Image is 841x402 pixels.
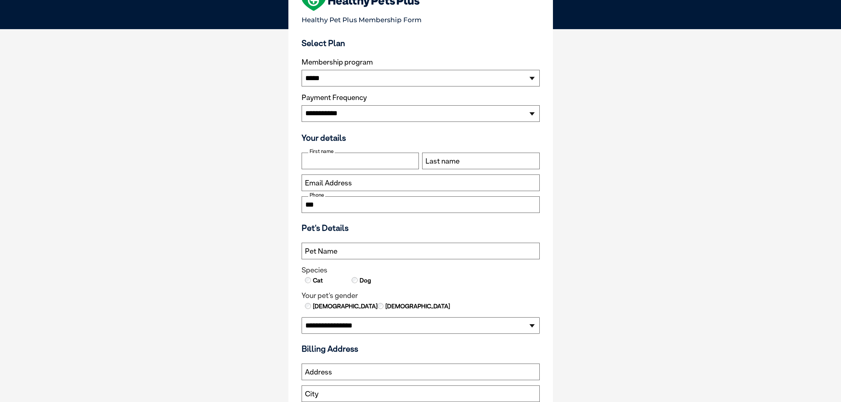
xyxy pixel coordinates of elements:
[359,276,371,285] label: Dog
[385,302,450,311] label: [DEMOGRAPHIC_DATA]
[302,38,540,48] h3: Select Plan
[305,390,319,398] label: City
[312,276,323,285] label: Cat
[302,93,367,102] label: Payment Frequency
[302,291,540,300] legend: Your pet's gender
[302,58,540,67] label: Membership program
[308,192,325,198] label: Phone
[299,223,542,233] h3: Pet's Details
[302,133,540,143] h3: Your details
[308,148,335,154] label: First name
[305,368,332,377] label: Address
[302,344,540,354] h3: Billing Address
[425,157,460,166] label: Last name
[305,179,352,187] label: Email Address
[302,266,540,275] legend: Species
[312,302,377,311] label: [DEMOGRAPHIC_DATA]
[302,13,540,24] p: Healthy Pet Plus Membership Form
